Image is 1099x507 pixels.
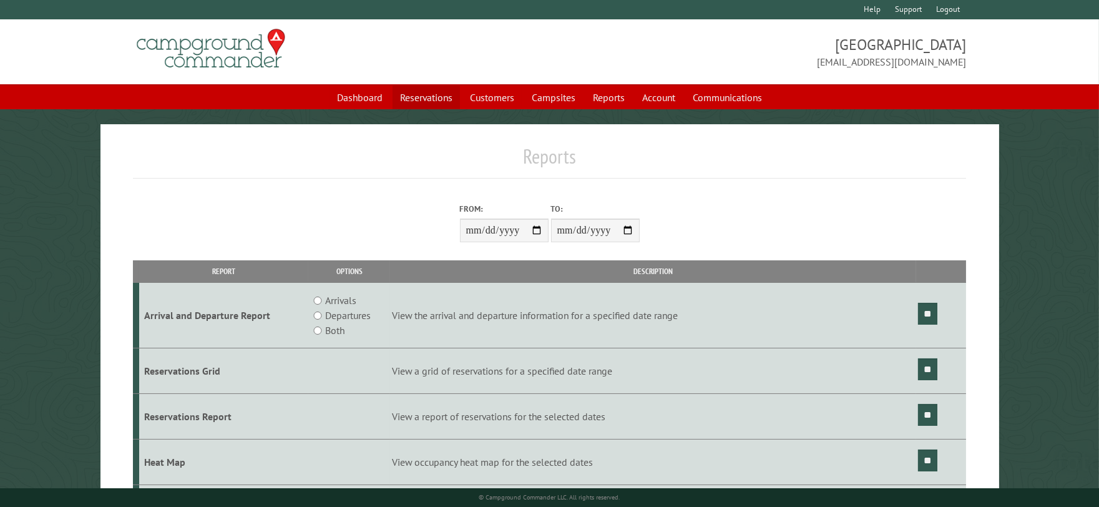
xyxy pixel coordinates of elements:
td: Heat Map [139,439,308,485]
img: Campground Commander [133,24,289,73]
td: Reservations Report [139,393,308,439]
td: Reservations Grid [139,348,308,394]
a: Campsites [524,86,583,109]
label: From: [460,203,549,215]
th: Description [390,260,916,282]
span: [GEOGRAPHIC_DATA] [EMAIL_ADDRESS][DOMAIN_NAME] [550,34,966,69]
label: Arrivals [325,293,356,308]
a: Reports [585,86,632,109]
td: View a grid of reservations for a specified date range [390,348,916,394]
th: Options [308,260,390,282]
a: Communications [685,86,769,109]
td: View the arrival and departure information for a specified date range [390,283,916,348]
td: Arrival and Departure Report [139,283,308,348]
label: Departures [325,308,371,323]
a: Dashboard [330,86,390,109]
td: View a report of reservations for the selected dates [390,393,916,439]
small: © Campground Commander LLC. All rights reserved. [479,493,620,501]
label: To: [551,203,640,215]
td: View occupancy heat map for the selected dates [390,439,916,485]
a: Reservations [393,86,460,109]
a: Account [635,86,683,109]
label: Both [325,323,344,338]
h1: Reports [133,144,965,179]
a: Customers [462,86,522,109]
th: Report [139,260,308,282]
